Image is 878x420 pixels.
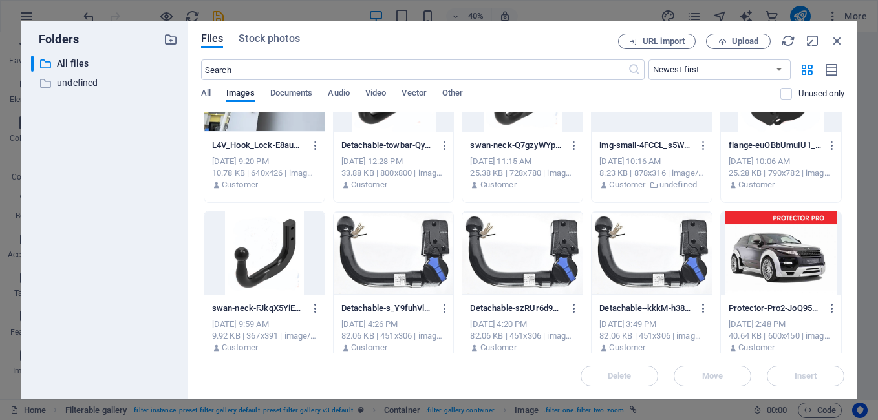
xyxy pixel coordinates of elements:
[732,37,758,45] span: Upload
[599,330,704,342] div: 82.06 KB | 451x306 | image/jpeg
[659,179,697,191] p: undefined
[212,319,317,330] div: [DATE] 9:59 AM
[599,319,704,330] div: [DATE] 3:49 PM
[226,85,255,103] span: Images
[738,342,775,353] p: Customer
[212,156,317,167] div: [DATE] 9:20 PM
[341,167,446,179] div: 33.88 KB | 800x800 | image/jpeg
[599,179,704,191] div: By: Customer | Folder: undefined
[57,76,154,90] p: undefined
[341,330,446,342] div: 82.06 KB | 451x306 | image/jpeg
[442,85,463,103] span: Other
[470,302,562,314] p: Detachable-szRUr6d9u78bwXA2DxZ4Vw.jpg
[729,319,833,330] div: [DATE] 2:48 PM
[729,167,833,179] div: 25.28 KB | 790x782 | image/jpeg
[609,179,645,191] p: Customer
[351,342,387,353] p: Customer
[402,85,427,103] span: Vector
[798,88,844,100] p: Displays only files that are not in use on the website. Files added during this session can still...
[781,34,795,48] i: Reload
[599,167,704,179] div: 8.23 KB | 878x316 | image/jpeg
[470,330,575,342] div: 82.06 KB | 451x306 | image/jpeg
[212,302,305,314] p: swan-neck-FJkqX5YiE7ZTRN5p_kuA5A.jpg
[480,179,517,191] p: Customer
[164,32,178,47] i: Create new folder
[201,31,224,47] span: Files
[341,140,434,151] p: Detachable-towbar-Qyp2siQ_pm3q1zfPybIGsg.jpg
[599,156,704,167] div: [DATE] 10:16 AM
[201,85,211,103] span: All
[239,31,299,47] span: Stock photos
[328,85,349,103] span: Audio
[830,34,844,48] i: Close
[470,156,575,167] div: [DATE] 11:15 AM
[729,140,821,151] p: flange-euOBbUmuIU1_XOaZ6kCD1Q.jpg
[738,179,775,191] p: Customer
[599,140,692,151] p: img-small-4FCCL_s5WKYEMe7IksFeAg.jpg
[31,56,34,72] div: ​
[470,319,575,330] div: [DATE] 4:20 PM
[31,75,178,91] div: undefined
[609,342,645,353] p: Customer
[470,167,575,179] div: 25.38 KB | 728x780 | image/jpeg
[806,34,820,48] i: Minimize
[212,167,317,179] div: 10.78 KB | 640x426 | image/webp
[222,342,258,353] p: Customer
[706,34,771,49] button: Upload
[470,140,562,151] p: swan-neck-Q7gzyWYpdOKomwow7-CHNw.jpg
[365,85,386,103] span: Video
[57,56,154,71] p: All files
[341,319,446,330] div: [DATE] 4:26 PM
[729,156,833,167] div: [DATE] 10:06 AM
[351,179,387,191] p: Customer
[31,31,79,48] p: Folders
[729,330,833,342] div: 40.64 KB | 600x450 | image/jpeg
[270,85,313,103] span: Documents
[618,34,696,49] button: URL import
[599,302,692,314] p: Detachable--kkkM-h387Zs6afttP49gA.jpg
[643,37,685,45] span: URL import
[222,179,258,191] p: Customer
[341,156,446,167] div: [DATE] 12:28 PM
[729,302,821,314] p: Protector-Pro2-JoQ95Z61QKdsQekrmxbkeg.jpg
[480,342,517,353] p: Customer
[212,330,317,342] div: 9.92 KB | 367x391 | image/jpeg
[201,59,628,80] input: Search
[341,302,434,314] p: Detachable-s_Y9fuhVlm15VtHGN0DU2w.jpg
[212,140,305,151] p: L4V_Hook_Lock-E8auMJPJ-zjatLP0Q9LOKQ.webp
